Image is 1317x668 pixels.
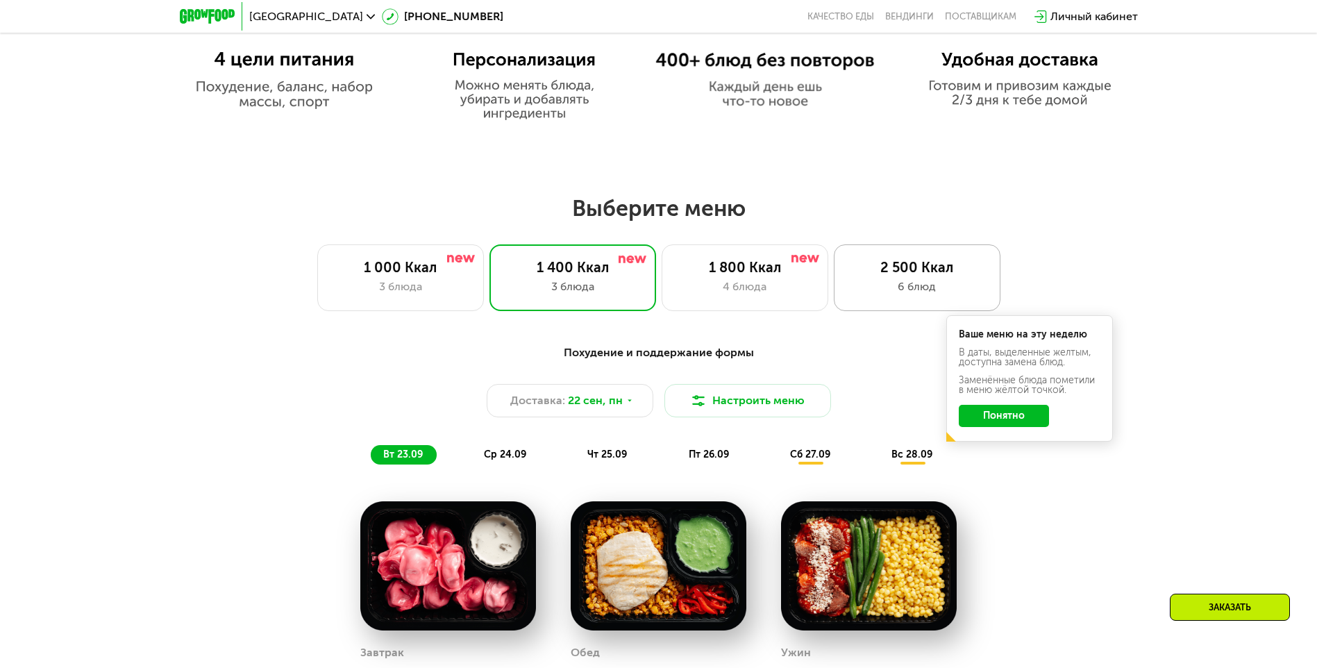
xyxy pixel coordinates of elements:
button: Понятно [959,405,1049,427]
a: [PHONE_NUMBER] [382,8,503,25]
div: Обед [571,642,600,663]
button: Настроить меню [664,384,831,417]
span: чт 25.09 [587,449,627,460]
a: Качество еды [807,11,874,22]
div: Заменённые блюда пометили в меню жёлтой точкой. [959,376,1100,395]
div: 1 400 Ккал [504,259,641,276]
span: вс 28.09 [891,449,932,460]
div: 1 000 Ккал [332,259,469,276]
div: В даты, выделенные желтым, доступна замена блюд. [959,348,1100,367]
div: Заказать [1170,594,1290,621]
div: 4 блюда [676,278,814,295]
span: Доставка: [510,392,565,409]
div: Ужин [781,642,811,663]
span: [GEOGRAPHIC_DATA] [249,11,363,22]
div: 3 блюда [332,278,469,295]
div: 1 800 Ккал [676,259,814,276]
div: Ваше меню на эту неделю [959,330,1100,340]
div: Завтрак [360,642,404,663]
div: 6 блюд [848,278,986,295]
div: Похудение и поддержание формы [248,344,1070,362]
div: поставщикам [945,11,1016,22]
span: пт 26.09 [689,449,729,460]
span: ср 24.09 [484,449,526,460]
span: 22 сен, пн [568,392,623,409]
a: Вендинги [885,11,934,22]
div: 3 блюда [504,278,641,295]
div: 2 500 Ккал [848,259,986,276]
span: вт 23.09 [383,449,423,460]
div: Личный кабинет [1050,8,1138,25]
h2: Выберите меню [44,194,1273,222]
span: сб 27.09 [790,449,830,460]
